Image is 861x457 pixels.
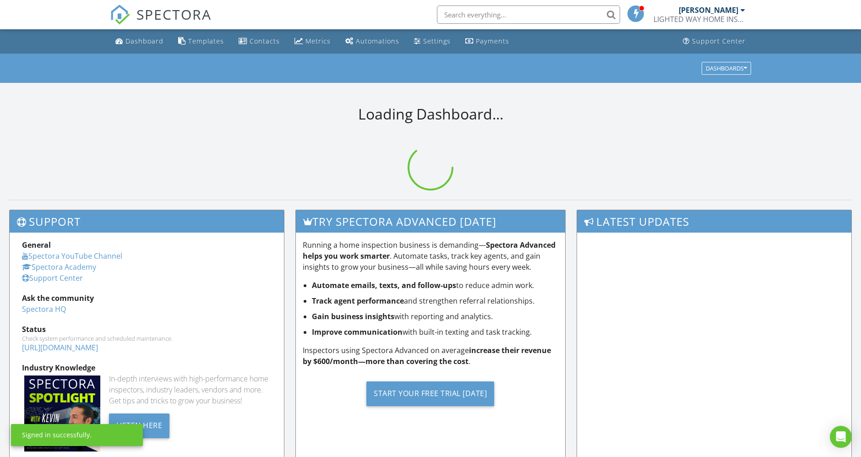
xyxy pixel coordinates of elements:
strong: Improve communication [312,327,403,337]
span: SPECTORA [136,5,212,24]
a: Dashboard [112,33,167,50]
a: Payments [462,33,513,50]
div: Signed in successfully. [22,430,92,440]
div: Check system performance and scheduled maintenance. [22,335,272,342]
p: Inspectors using Spectora Advanced on average . [303,345,558,367]
img: Spectoraspolightmain [24,375,100,452]
a: SPECTORA [110,12,212,32]
div: Status [22,324,272,335]
div: Dashboards [706,65,747,71]
a: Support Center [22,273,83,283]
div: Settings [423,37,451,45]
a: Automations (Basic) [342,33,403,50]
img: The Best Home Inspection Software - Spectora [110,5,130,25]
div: Templates [188,37,224,45]
a: Metrics [291,33,334,50]
strong: Automate emails, texts, and follow-ups [312,280,456,290]
div: Ask the community [22,293,272,304]
p: Running a home inspection business is demanding— . Automate tasks, track key agents, and gain ins... [303,239,558,272]
div: Dashboard [125,37,163,45]
div: Automations [356,37,399,45]
h3: Try spectora advanced [DATE] [296,210,565,233]
div: Payments [476,37,509,45]
li: with built-in texting and task tracking. [312,326,558,337]
li: and strengthen referral relationships. [312,295,558,306]
a: Settings [410,33,454,50]
button: Dashboards [702,62,751,75]
strong: Spectora Advanced helps you work smarter [303,240,556,261]
h3: Support [10,210,284,233]
a: Contacts [235,33,283,50]
li: to reduce admin work. [312,280,558,291]
div: Metrics [305,37,331,45]
a: Support Center [679,33,749,50]
div: Contacts [250,37,280,45]
a: Spectora HQ [22,304,66,314]
strong: increase their revenue by $600/month—more than covering the cost [303,345,551,366]
div: LIGHTED WAY HOME INSPECTIONS LLC [654,15,745,24]
a: Templates [174,33,228,50]
div: In-depth interviews with high-performance home inspectors, industry leaders, vendors and more. Ge... [109,373,272,406]
div: Open Intercom Messenger [830,426,852,448]
div: Industry Knowledge [22,362,272,373]
a: Start Your Free Trial [DATE] [303,374,558,413]
strong: Gain business insights [312,311,394,321]
div: Listen Here [109,413,170,438]
a: Listen Here [109,420,170,430]
div: Support Center [692,37,746,45]
h3: Latest Updates [577,210,851,233]
div: Start Your Free Trial [DATE] [366,381,494,406]
strong: Track agent performance [312,296,404,306]
strong: General [22,240,51,250]
div: [PERSON_NAME] [679,5,738,15]
input: Search everything... [437,5,620,24]
a: Spectora YouTube Channel [22,251,122,261]
li: with reporting and analytics. [312,311,558,322]
a: [URL][DOMAIN_NAME] [22,343,98,353]
a: Spectora Academy [22,262,96,272]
